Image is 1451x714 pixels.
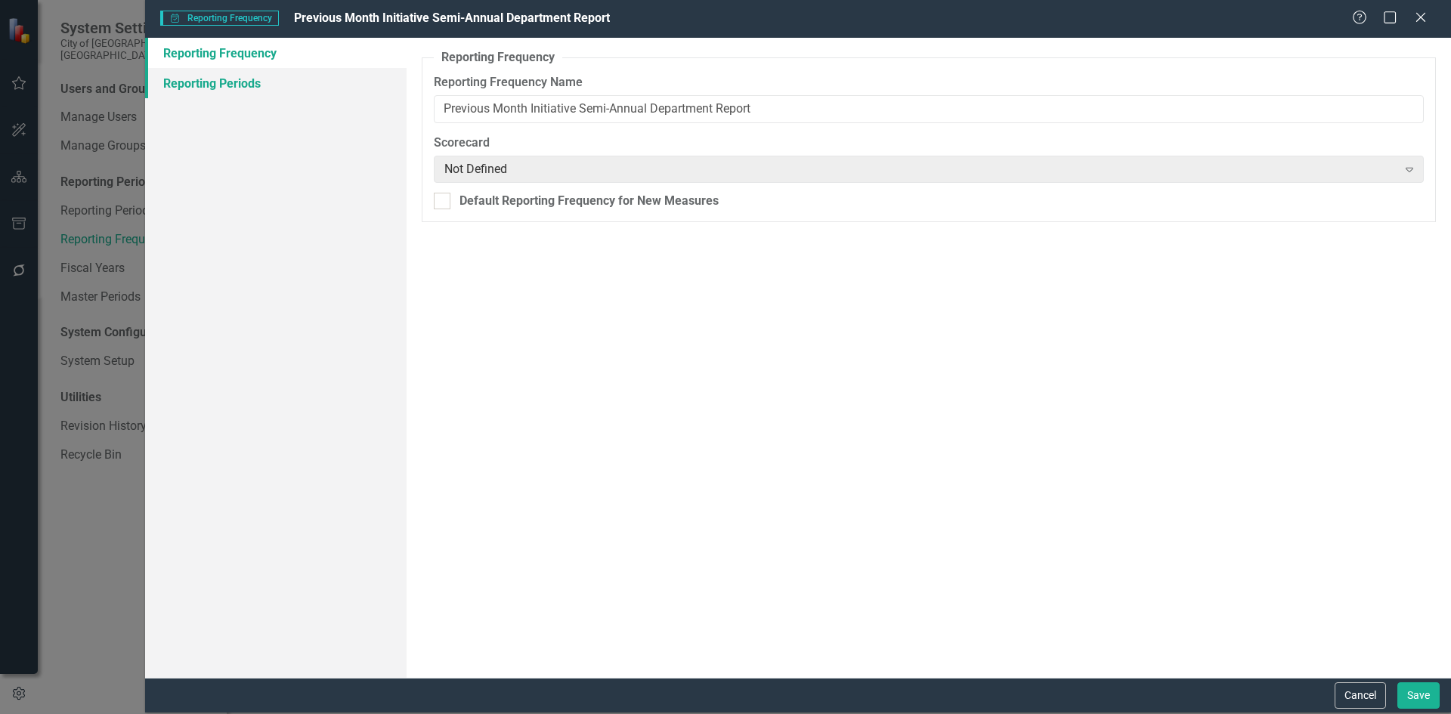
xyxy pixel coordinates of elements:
[434,49,562,66] legend: Reporting Frequency
[459,193,719,210] div: Default Reporting Frequency for New Measures
[444,160,1397,178] div: Not Defined
[294,11,610,25] span: Previous Month Initiative Semi-Annual Department Report
[145,68,407,98] a: Reporting Periods
[145,38,407,68] a: Reporting Frequency
[1397,682,1440,709] button: Save
[434,134,1424,152] label: Scorecard
[434,74,1424,91] label: Reporting Frequency Name
[1335,682,1386,709] button: Cancel
[160,11,279,26] span: Reporting Frequency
